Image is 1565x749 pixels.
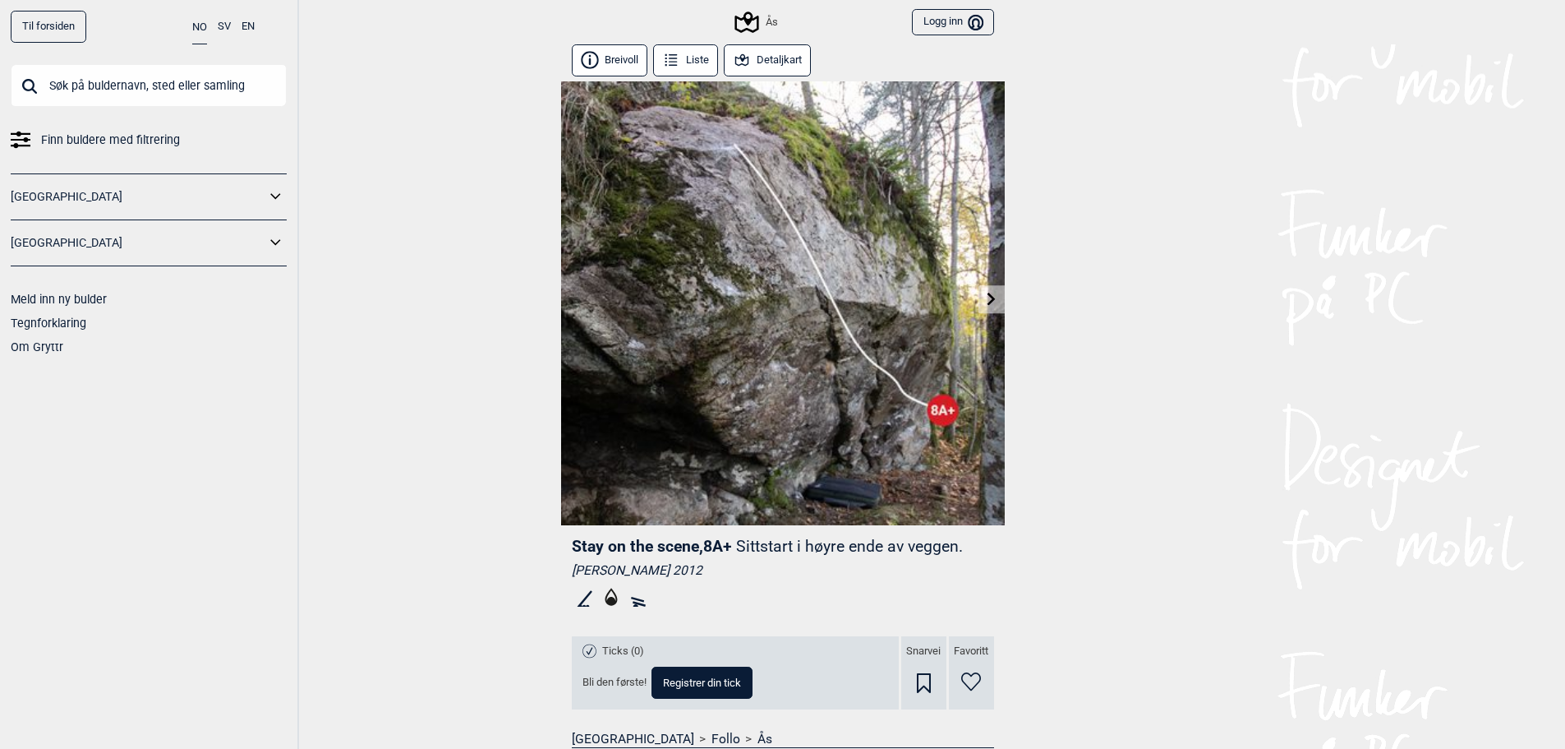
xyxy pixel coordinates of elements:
button: Liste [653,44,719,76]
span: Ticks (0) [602,645,644,659]
nav: > > [572,731,994,747]
button: NO [192,11,207,44]
button: Registrer din tick [651,667,753,699]
span: Registrer din tick [663,677,741,688]
a: Tegnforklaring [11,317,86,330]
a: [GEOGRAPHIC_DATA] [11,185,265,209]
input: Søk på buldernavn, sted eller samling [11,64,287,107]
div: [PERSON_NAME] 2012 [572,562,994,579]
a: [GEOGRAPHIC_DATA] [572,731,694,747]
a: Meld inn ny bulder [11,293,107,306]
button: EN [242,11,255,43]
p: Sittstart i høyre ende av veggen. [736,537,963,556]
button: Logg inn [912,9,993,36]
span: Bli den første! [582,676,647,690]
div: Snarvei [901,636,946,710]
a: Til forsiden [11,11,86,43]
span: Finn buldere med filtrering [41,128,180,152]
span: Favoritt [954,645,988,659]
a: [GEOGRAPHIC_DATA] [11,231,265,255]
a: Ås [757,731,772,747]
a: Finn buldere med filtrering [11,128,287,152]
img: Stay on the scene 201021 [561,81,1005,525]
a: Om Gryttr [11,340,63,354]
button: SV [218,11,231,43]
button: Breivoll [572,44,648,76]
div: Ås [737,12,777,32]
button: Detaljkart [724,44,812,76]
a: Follo [711,731,740,747]
span: Stay on the scene , 8A+ [572,537,732,556]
